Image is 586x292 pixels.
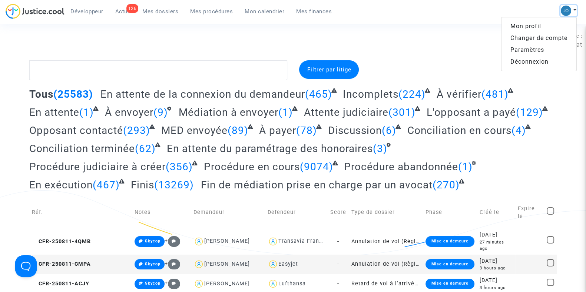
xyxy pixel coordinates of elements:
td: Defendeur [265,197,328,228]
td: Type de dossier [349,197,423,228]
span: (465) [305,88,332,100]
span: En attente [29,106,79,118]
span: Actus [115,8,131,15]
span: (1) [458,161,473,173]
td: Annulation de vol (Règlement CE n°261/2004) [349,228,423,254]
span: + [165,238,181,244]
div: Lufthansa [278,281,306,287]
span: À vérifier [437,88,481,100]
span: En attente du paramétrage des honoraires [167,142,373,155]
span: Tous [29,88,53,100]
span: (467) [93,179,120,191]
img: 45a793c8596a0d21866ab9c5374b5e4b [561,6,571,16]
img: website_grey.svg [12,19,18,25]
span: CFR-250811-ACJY [32,281,89,287]
span: En attente de la connexion du demandeur [100,88,305,100]
span: (270) [433,179,460,191]
span: (481) [481,88,509,100]
div: v 4.0.24 [21,12,36,18]
td: Annulation de vol (Règlement CE n°261/2004) [349,255,423,274]
span: Discussion [328,124,382,137]
div: Transavia France [278,238,326,244]
span: Mes finances [296,8,332,15]
span: Attente judiciaire [304,106,388,118]
img: icon-user.svg [193,236,204,247]
span: Conciliation terminée [29,142,135,155]
img: icon-user.svg [193,259,204,270]
td: Créé le [477,197,515,228]
span: MED envoyée [161,124,228,137]
span: (89) [228,124,248,137]
span: Médiation à envoyer [179,106,278,118]
td: Expire le [515,197,544,228]
span: Filtrer par litige [307,66,351,73]
span: Procédure judiciaire à créer [29,161,166,173]
img: jc-logo.svg [6,4,64,19]
span: - [337,281,339,287]
span: Conciliation en cours [407,124,511,137]
div: Domaine [38,44,57,48]
span: Fin de médiation prise en charge par un avocat [201,179,433,191]
div: Mots-clés [92,44,113,48]
span: L'opposant a payé [426,106,516,118]
td: Réf. [29,197,132,228]
div: [PERSON_NAME] [204,238,250,244]
span: Skycop [145,281,160,286]
div: [PERSON_NAME] [204,281,250,287]
span: (293) [123,124,150,137]
a: Déconnexion [501,56,576,68]
div: Domaine: [DOMAIN_NAME] [19,19,84,25]
div: Mise en demeure [426,259,474,269]
td: Phase [423,197,477,228]
span: (1) [278,106,293,118]
span: (224) [398,88,426,100]
span: (9) [153,106,168,118]
td: Notes [132,197,191,228]
span: En exécution [29,179,93,191]
span: (4) [511,124,526,137]
span: (301) [388,106,416,118]
div: 3 hours ago [480,265,513,271]
span: Mes procédures [190,8,233,15]
span: (13269) [154,179,194,191]
span: - [337,238,339,245]
span: + [165,261,181,267]
div: [DATE] [480,231,513,239]
iframe: Help Scout Beacon - Open [15,255,37,277]
span: (129) [516,106,543,118]
span: (3) [373,142,387,155]
span: À envoyer [105,106,153,118]
span: Finis [131,179,154,191]
div: Mise en demeure [426,236,474,246]
img: logo_orange.svg [12,12,18,18]
span: Mon calendrier [245,8,284,15]
span: (6) [382,124,396,137]
a: Mon calendrier [239,6,290,17]
a: Mon profil [501,20,576,32]
span: Mes dossiers [142,8,178,15]
span: (62) [135,142,156,155]
img: icon-user.svg [268,236,278,247]
span: (78) [296,124,317,137]
div: Mise en demeure [426,279,474,289]
img: tab_domain_overview_orange.svg [30,43,36,49]
span: - [337,261,339,267]
img: tab_keywords_by_traffic_grey.svg [84,43,90,49]
span: Incomplets [343,88,398,100]
div: 27 minutes ago [480,239,513,252]
img: icon-user.svg [193,278,204,289]
span: Procédure en cours [204,161,300,173]
a: 126Actus [109,6,137,17]
a: Paramètres [501,44,576,56]
td: Demandeur [191,197,265,228]
a: Développeur [64,6,109,17]
span: (356) [166,161,193,173]
div: Easyjet [278,261,298,267]
span: Skycop [145,262,160,266]
span: (9074) [300,161,333,173]
span: Skycop [145,239,160,244]
div: 3 hours ago [480,285,513,291]
img: icon-user.svg [268,259,278,270]
span: CFR-250811-4QMB [32,238,91,245]
a: Changer de compte [501,32,576,44]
